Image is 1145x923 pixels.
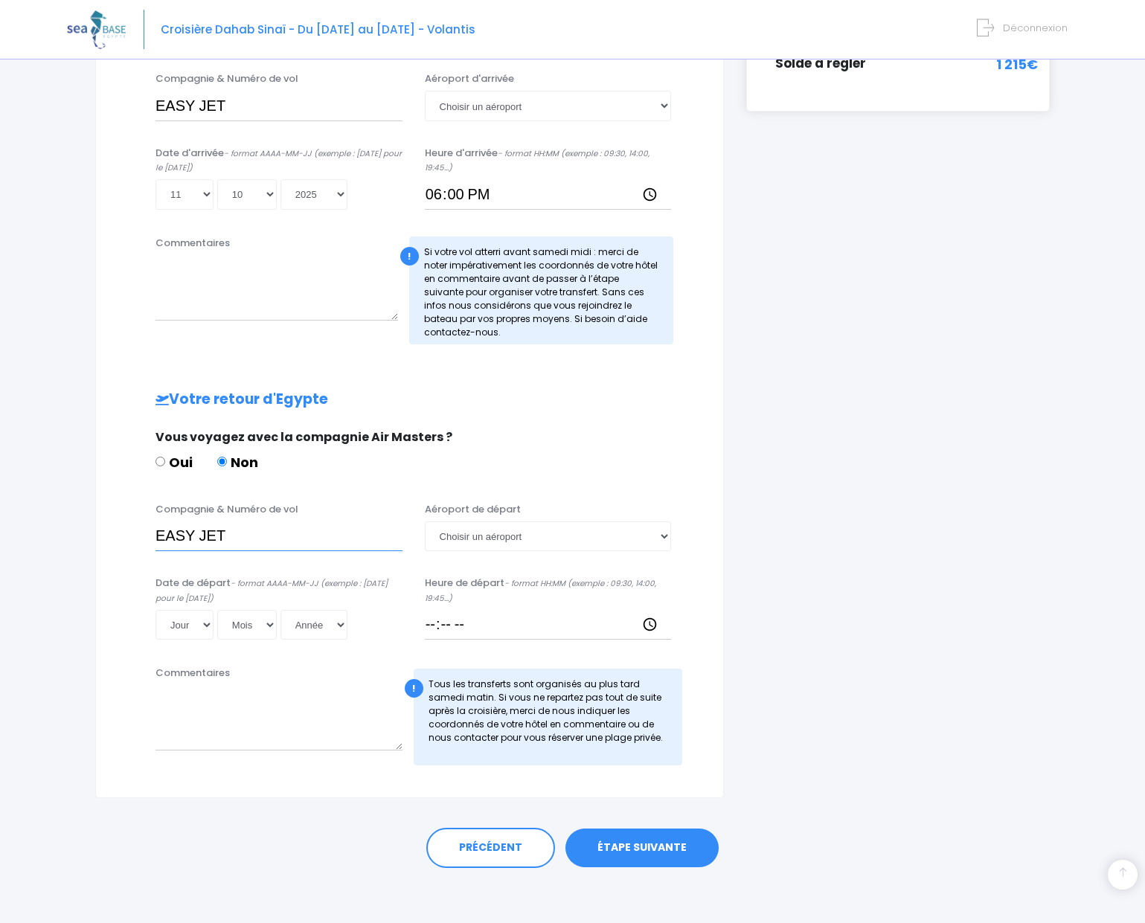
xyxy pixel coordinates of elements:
i: - format HH:MM (exemple : 09:30, 14:00, 19:45...) [425,148,650,174]
label: Commentaires [155,236,230,251]
label: Oui [155,452,193,472]
label: Compagnie & Numéro de vol [155,502,298,517]
span: Déconnexion [1003,21,1068,35]
div: Si votre vol atterri avant samedi midi : merci de noter impérativement les coordonnés de votre hô... [409,237,674,344]
label: Non [217,452,258,472]
i: - format AAAA-MM-JJ (exemple : [DATE] pour le [DATE]) [155,148,402,174]
span: 1 215€ [996,54,1038,74]
i: - format HH:MM (exemple : 09:30, 14:00, 19:45...) [425,578,656,604]
input: __:__ [425,610,672,640]
div: ! [405,679,423,698]
div: Tous les transferts sont organisés au plus tard samedi matin. Si vous ne repartez pas tout de sui... [414,669,683,765]
input: Non [217,457,227,466]
i: - format AAAA-MM-JJ (exemple : [DATE] pour le [DATE]) [155,578,388,604]
input: __:__ [425,179,672,209]
label: Date d'arrivée [155,146,402,175]
span: Croisière Dahab Sinaï - Du [DATE] au [DATE] - Volantis [161,22,475,37]
a: PRÉCÉDENT [426,828,555,868]
label: Aéroport d'arrivée [425,71,514,86]
label: Date de départ [155,576,402,605]
a: ÉTAPE SUIVANTE [565,829,719,867]
label: Aéroport de départ [425,502,521,517]
input: Oui [155,457,165,466]
label: Heure de départ [425,576,672,605]
label: Commentaires [155,666,230,681]
h2: Votre retour d'Egypte [126,391,693,408]
label: Compagnie & Numéro de vol [155,71,298,86]
label: Heure d'arrivée [425,146,672,175]
div: ! [400,247,419,266]
span: Solde à régler [775,54,866,72]
span: Vous voyagez avec la compagnie Air Masters ? [155,428,452,446]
